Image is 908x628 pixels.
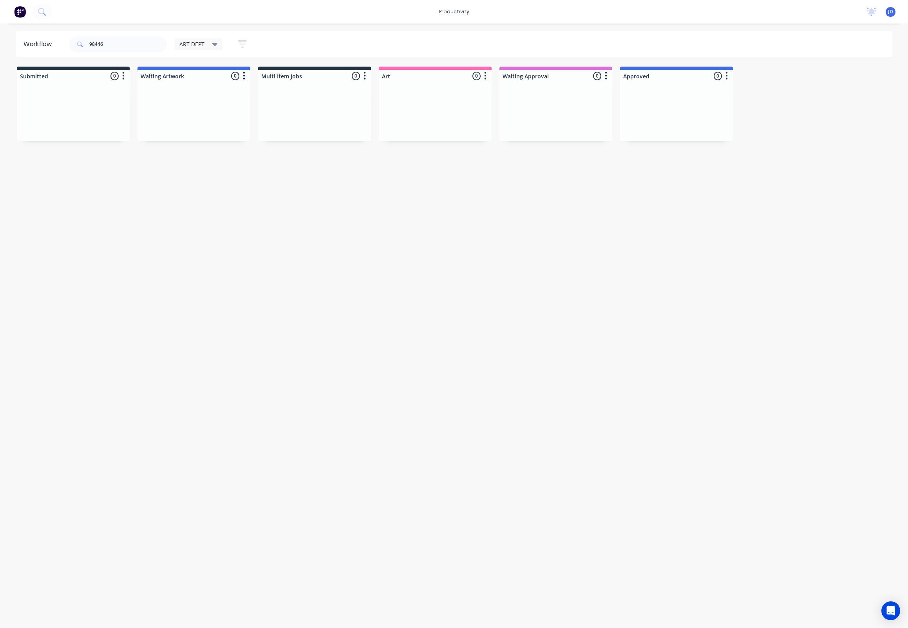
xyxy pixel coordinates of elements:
div: Workflow [24,40,56,49]
div: Open Intercom Messenger [881,601,900,620]
span: ART DEPT [179,40,204,48]
div: productivity [435,6,473,18]
img: Factory [14,6,26,18]
span: JD [888,8,893,15]
input: Search for orders... [89,36,167,52]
